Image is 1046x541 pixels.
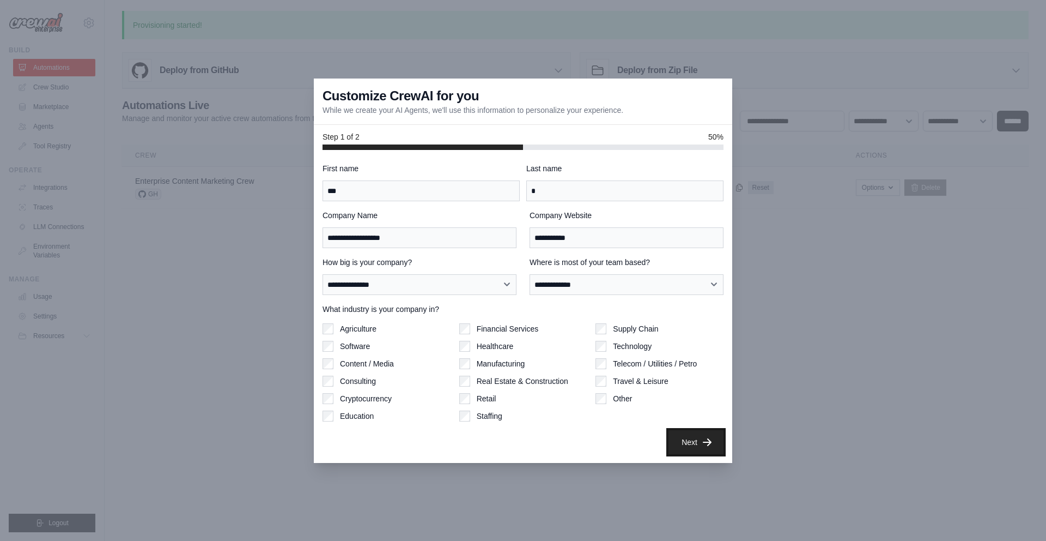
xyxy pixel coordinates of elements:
[613,376,668,387] label: Travel & Leisure
[323,163,520,174] label: First name
[323,87,479,105] h3: Customize CrewAI for you
[708,131,723,142] span: 50%
[530,257,723,268] label: Where is most of your team based?
[340,341,370,352] label: Software
[340,323,376,334] label: Agriculture
[323,210,516,221] label: Company Name
[477,411,502,422] label: Staffing
[613,323,658,334] label: Supply Chain
[477,323,539,334] label: Financial Services
[323,304,723,315] label: What industry is your company in?
[668,430,723,454] button: Next
[613,393,632,404] label: Other
[613,358,697,369] label: Telecom / Utilities / Petro
[477,393,496,404] label: Retail
[340,393,392,404] label: Cryptocurrency
[340,358,394,369] label: Content / Media
[477,358,525,369] label: Manufacturing
[613,341,652,352] label: Technology
[323,105,623,116] p: While we create your AI Agents, we'll use this information to personalize your experience.
[340,376,376,387] label: Consulting
[323,257,516,268] label: How big is your company?
[323,131,360,142] span: Step 1 of 2
[340,411,374,422] label: Education
[477,341,514,352] label: Healthcare
[526,163,723,174] label: Last name
[477,376,568,387] label: Real Estate & Construction
[530,210,723,221] label: Company Website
